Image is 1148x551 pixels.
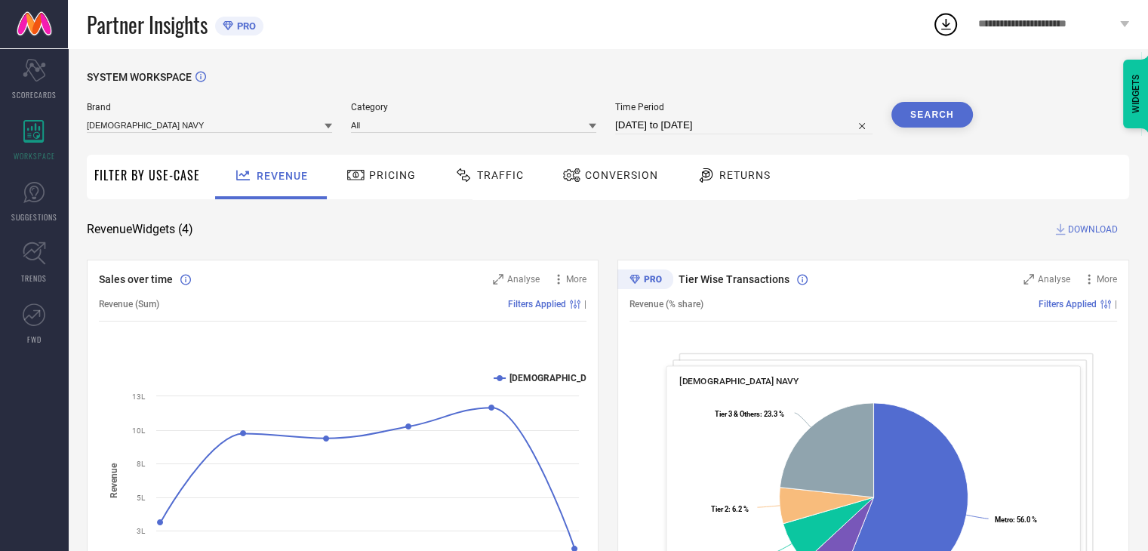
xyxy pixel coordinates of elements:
[679,273,789,285] span: Tier Wise Transactions
[477,169,524,181] span: Traffic
[11,211,57,223] span: SUGGESTIONS
[351,102,596,112] span: Category
[585,169,658,181] span: Conversion
[679,376,799,386] span: [DEMOGRAPHIC_DATA] NAVY
[566,274,586,285] span: More
[1097,274,1117,285] span: More
[932,11,959,38] div: Open download list
[94,166,200,184] span: Filter By Use-Case
[711,505,728,513] tspan: Tier 2
[1115,299,1117,309] span: |
[87,102,332,112] span: Brand
[615,116,873,134] input: Select time period
[14,150,55,162] span: WORKSPACE
[132,392,146,401] text: 13L
[132,426,146,435] text: 10L
[1068,222,1118,237] span: DOWNLOAD
[87,222,193,237] span: Revenue Widgets ( 4 )
[891,102,973,128] button: Search
[109,462,119,497] tspan: Revenue
[369,169,416,181] span: Pricing
[1023,274,1034,285] svg: Zoom
[715,410,784,418] text: : 23.3 %
[87,71,192,83] span: SYSTEM WORKSPACE
[507,274,540,285] span: Analyse
[87,9,208,40] span: Partner Insights
[137,460,146,468] text: 8L
[257,170,308,182] span: Revenue
[617,269,673,292] div: Premium
[615,102,873,112] span: Time Period
[715,410,760,418] tspan: Tier 3 & Others
[137,494,146,502] text: 5L
[509,373,631,383] text: [DEMOGRAPHIC_DATA] NAVY
[995,516,1013,524] tspan: Metro
[508,299,566,309] span: Filters Applied
[584,299,586,309] span: |
[1039,299,1097,309] span: Filters Applied
[493,274,503,285] svg: Zoom
[99,273,173,285] span: Sales over time
[1038,274,1070,285] span: Analyse
[719,169,771,181] span: Returns
[12,89,57,100] span: SCORECARDS
[995,516,1037,524] text: : 56.0 %
[21,272,47,284] span: TRENDS
[27,334,42,345] span: FWD
[711,505,749,513] text: : 6.2 %
[137,527,146,535] text: 3L
[99,299,159,309] span: Revenue (Sum)
[233,20,256,32] span: PRO
[629,299,703,309] span: Revenue (% share)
